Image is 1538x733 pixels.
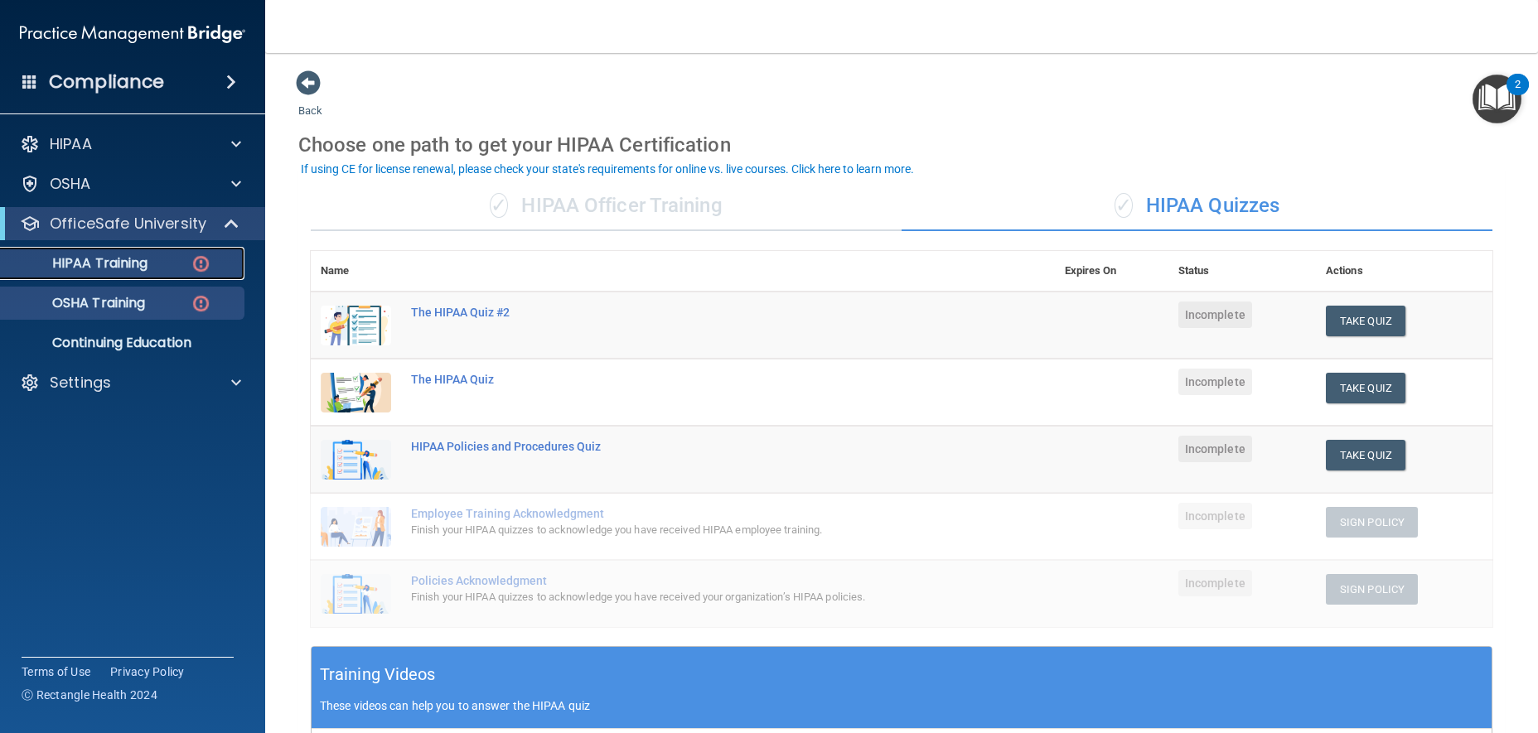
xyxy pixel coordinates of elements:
img: PMB logo [20,17,245,51]
img: danger-circle.6113f641.png [191,253,211,274]
div: Policies Acknowledgment [411,574,972,587]
p: OfficeSafe University [50,214,206,234]
a: OfficeSafe University [20,214,240,234]
button: Take Quiz [1326,373,1405,403]
a: Back [298,84,322,117]
span: Incomplete [1178,503,1252,529]
a: OSHA [20,174,241,194]
button: Sign Policy [1326,507,1418,538]
div: The HIPAA Quiz [411,373,972,386]
div: 2 [1515,84,1521,106]
a: Terms of Use [22,663,90,680]
button: Sign Policy [1326,574,1418,605]
div: Employee Training Acknowledgment [411,507,972,520]
img: danger-circle.6113f641.png [191,293,211,314]
div: If using CE for license renewal, please check your state's requirements for online vs. live cours... [301,163,914,175]
h5: Training Videos [320,660,436,689]
th: Expires On [1055,251,1168,292]
button: Take Quiz [1326,440,1405,470]
span: ✓ [490,193,508,218]
div: Choose one path to get your HIPAA Certification [298,121,1505,169]
a: Settings [20,373,241,393]
th: Name [311,251,401,292]
p: Continuing Education [11,335,237,351]
th: Actions [1316,251,1492,292]
button: Take Quiz [1326,306,1405,336]
div: HIPAA Policies and Procedures Quiz [411,440,972,453]
span: ✓ [1115,193,1133,218]
p: HIPAA Training [11,255,148,272]
span: Ⓒ Rectangle Health 2024 [22,687,157,703]
a: HIPAA [20,134,241,154]
p: HIPAA [50,134,92,154]
div: Finish your HIPAA quizzes to acknowledge you have received your organization’s HIPAA policies. [411,587,972,607]
p: Settings [50,373,111,393]
div: HIPAA Officer Training [311,181,902,231]
div: HIPAA Quizzes [902,181,1492,231]
th: Status [1168,251,1316,292]
span: Incomplete [1178,369,1252,395]
span: Incomplete [1178,436,1252,462]
p: These videos can help you to answer the HIPAA quiz [320,699,1483,712]
button: If using CE for license renewal, please check your state's requirements for online vs. live cours... [298,161,917,177]
div: The HIPAA Quiz #2 [411,306,972,319]
p: OSHA Training [11,295,145,311]
span: Incomplete [1178,301,1252,328]
a: Privacy Policy [110,663,185,680]
span: Incomplete [1178,570,1252,596]
p: OSHA [50,174,91,194]
div: Finish your HIPAA quizzes to acknowledge you have received HIPAA employee training. [411,520,972,540]
button: Open Resource Center, 2 new notifications [1473,75,1521,123]
h4: Compliance [49,70,164,94]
